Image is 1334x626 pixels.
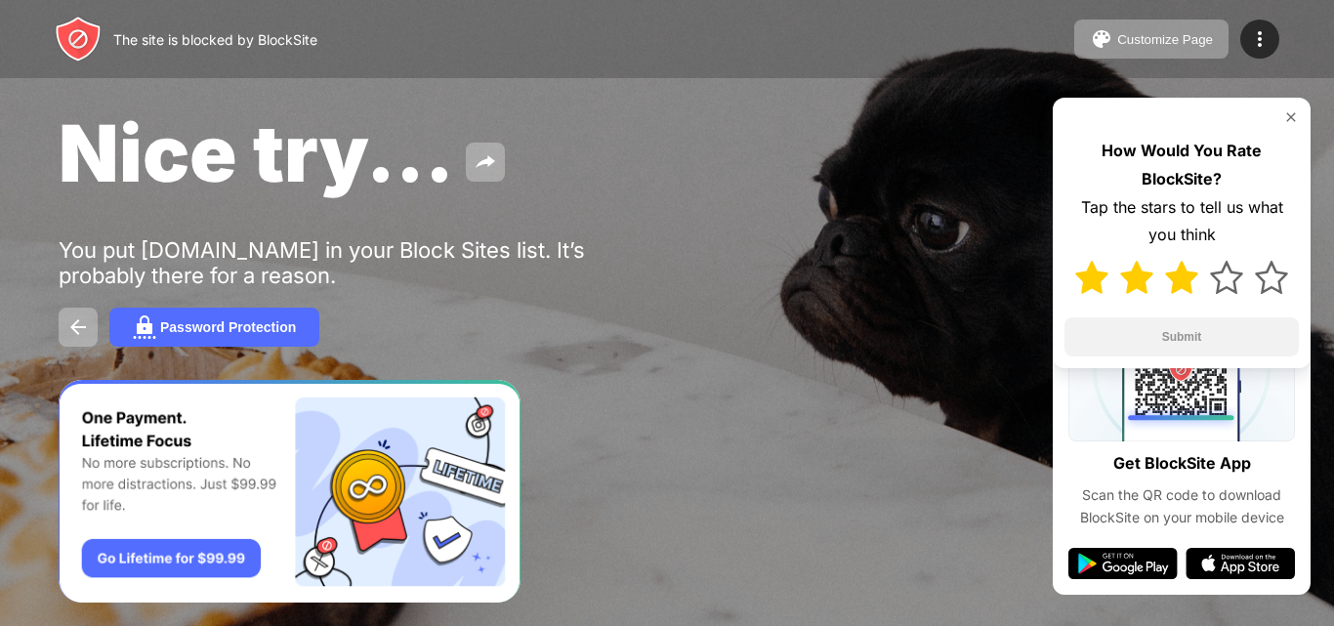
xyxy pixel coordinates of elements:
[160,319,296,335] div: Password Protection
[55,16,102,63] img: header-logo.svg
[1064,137,1299,193] div: How Would You Rate BlockSite?
[1255,261,1288,294] img: star.svg
[59,380,521,604] iframe: Banner
[1064,193,1299,250] div: Tap the stars to tell us what you think
[66,315,90,339] img: back.svg
[1248,27,1271,51] img: menu-icon.svg
[133,315,156,339] img: password.svg
[1113,449,1251,478] div: Get BlockSite App
[109,308,319,347] button: Password Protection
[1074,20,1229,59] button: Customize Page
[1120,261,1153,294] img: star-full.svg
[1186,548,1295,579] img: app-store.svg
[1283,109,1299,125] img: rate-us-close.svg
[113,31,317,48] div: The site is blocked by BlockSite
[1068,484,1295,528] div: Scan the QR code to download BlockSite on your mobile device
[474,150,497,174] img: share.svg
[1210,261,1243,294] img: star.svg
[59,105,454,200] span: Nice try...
[59,237,662,288] div: You put [DOMAIN_NAME] in your Block Sites list. It’s probably there for a reason.
[1075,261,1108,294] img: star-full.svg
[1068,548,1178,579] img: google-play.svg
[1117,32,1213,47] div: Customize Page
[1090,27,1113,51] img: pallet.svg
[1165,261,1198,294] img: star-full.svg
[1064,317,1299,356] button: Submit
